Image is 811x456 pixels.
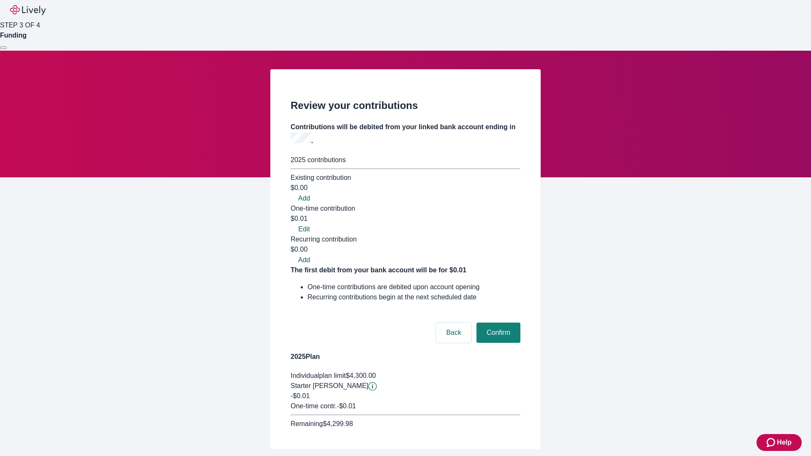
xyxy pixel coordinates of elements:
div: Recurring contribution [291,234,520,244]
div: One-time contribution [291,204,520,214]
span: Remaining [291,420,323,427]
button: Zendesk support iconHelp [757,434,802,451]
button: Add [291,193,318,204]
span: Starter [PERSON_NAME] [291,382,368,389]
button: Add [291,255,318,265]
h4: Contributions will be debited from your linked bank account ending in . [291,122,520,146]
span: - $0.01 [337,402,356,410]
div: $0.00 [291,244,520,255]
div: Existing contribution [291,173,520,183]
span: Individual plan limit [291,372,346,379]
span: -$0.01 [291,392,310,399]
li: Recurring contributions begin at the next scheduled date [308,292,520,302]
button: Confirm [476,323,520,343]
svg: Starter penny details [368,382,377,391]
h4: 2025 Plan [291,352,520,362]
button: Lively will contribute $0.01 to establish your account [368,382,377,391]
div: 2025 contributions [291,155,520,165]
button: Back [436,323,471,343]
div: $0.01 [291,214,520,224]
span: One-time contr. [291,402,337,410]
div: $0.00 [291,183,520,193]
svg: Zendesk support icon [767,437,777,448]
span: Help [777,437,792,448]
button: Edit [291,224,318,234]
li: One-time contributions are debited upon account opening [308,282,520,292]
span: $4,300.00 [346,372,376,379]
span: $4,299.98 [323,420,353,427]
img: Lively [10,5,46,15]
strong: The first debit from your bank account will be for $0.01 [291,266,466,274]
h2: Review your contributions [291,98,520,113]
